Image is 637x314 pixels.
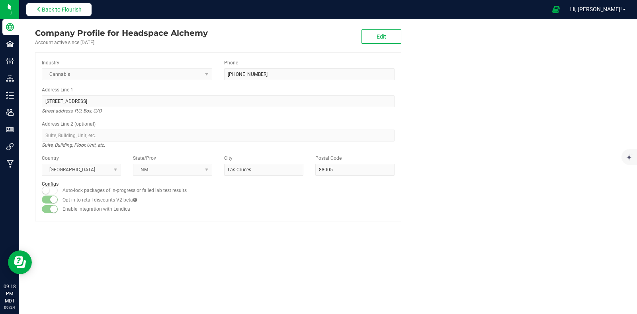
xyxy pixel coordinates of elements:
[26,3,92,16] button: Back to Flourish
[42,86,73,93] label: Address Line 1
[547,2,565,17] span: Open Ecommerce Menu
[42,140,105,150] i: Suite, Building, Floor, Unit, etc.
[35,27,208,39] div: Headspace Alchemy
[6,57,14,65] inline-svg: Configuration
[6,126,14,134] inline-svg: User Roles
[63,196,137,204] label: Opt in to retail discounts V2 beta
[6,109,14,116] inline-svg: Users
[42,130,395,141] input: Suite, Building, Unit, etc.
[224,155,233,162] label: City
[315,164,395,176] input: Postal Code
[224,68,395,80] input: (123) 456-7890
[4,304,16,310] p: 09/24
[6,74,14,82] inline-svg: Distribution
[6,40,14,48] inline-svg: Facilities
[42,95,395,107] input: Address
[224,164,303,176] input: City
[133,155,156,162] label: State/Prov
[42,59,59,66] label: Industry
[6,23,14,31] inline-svg: Company
[377,33,386,40] span: Edit
[42,120,96,128] label: Address Line 2 (optional)
[8,250,32,274] iframe: Resource center
[42,106,102,116] i: Street address, P.O. Box, C/O
[361,29,401,44] button: Edit
[35,39,208,46] div: Account active since [DATE]
[224,59,238,66] label: Phone
[4,283,16,304] p: 09:18 PM MDT
[42,182,395,187] h2: Configs
[63,187,187,194] label: Auto-lock packages of in-progress or failed lab test results
[6,143,14,151] inline-svg: Integrations
[63,205,130,213] label: Enable integration with Lendica
[570,6,622,12] span: Hi, [PERSON_NAME]!
[6,160,14,168] inline-svg: Manufacturing
[42,6,82,13] span: Back to Flourish
[42,155,59,162] label: Country
[6,91,14,99] inline-svg: Inventory
[315,155,342,162] label: Postal Code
